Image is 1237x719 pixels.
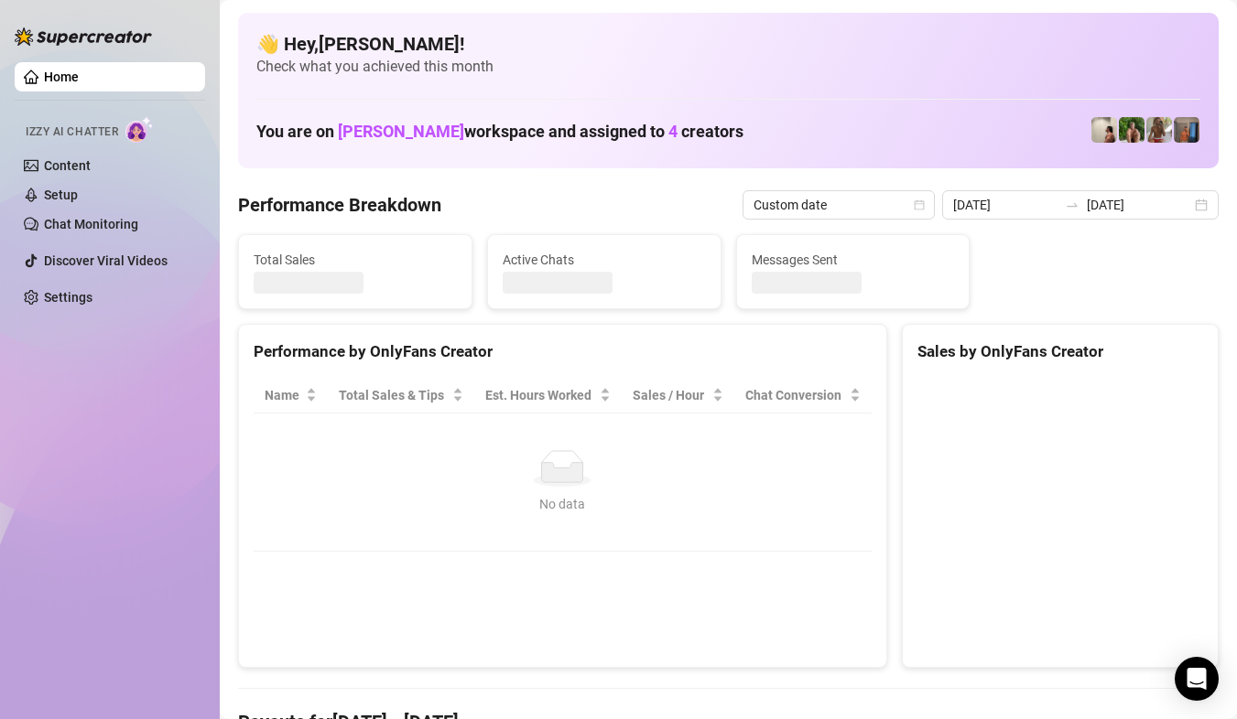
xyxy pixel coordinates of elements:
[254,339,872,364] div: Performance by OnlyFans Creator
[44,253,168,268] a: Discover Viral Videos
[15,27,152,46] img: logo-BBDzfeDw.svg
[256,31,1200,57] h4: 👋 Hey, [PERSON_NAME] !
[1119,117,1145,143] img: Nathaniel
[44,70,79,84] a: Home
[745,385,846,405] span: Chat Conversion
[953,195,1058,215] input: Start date
[668,122,678,141] span: 4
[917,339,1203,364] div: Sales by OnlyFans Creator
[734,378,872,413] th: Chat Conversion
[256,57,1200,77] span: Check what you achieved this month
[265,385,302,405] span: Name
[1065,198,1080,212] span: to
[752,250,955,270] span: Messages Sent
[914,199,925,210] span: calendar
[1091,117,1117,143] img: Ralphy
[1174,117,1199,143] img: Wayne
[44,290,92,305] a: Settings
[44,217,138,231] a: Chat Monitoring
[633,385,708,405] span: Sales / Hour
[1175,657,1219,701] div: Open Intercom Messenger
[1087,195,1191,215] input: End date
[254,378,328,413] th: Name
[26,123,118,141] span: Izzy AI Chatter
[44,158,91,173] a: Content
[339,385,449,405] span: Total Sales & Tips
[338,122,464,141] span: [PERSON_NAME]
[503,250,706,270] span: Active Chats
[254,250,457,270] span: Total Sales
[328,378,474,413] th: Total Sales & Tips
[754,191,924,219] span: Custom date
[485,385,596,405] div: Est. Hours Worked
[256,122,743,142] h1: You are on workspace and assigned to creators
[1146,117,1172,143] img: Nathaniel
[238,192,441,218] h4: Performance Breakdown
[622,378,733,413] th: Sales / Hour
[125,116,154,143] img: AI Chatter
[272,494,853,514] div: No data
[1065,198,1080,212] span: swap-right
[44,188,78,202] a: Setup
